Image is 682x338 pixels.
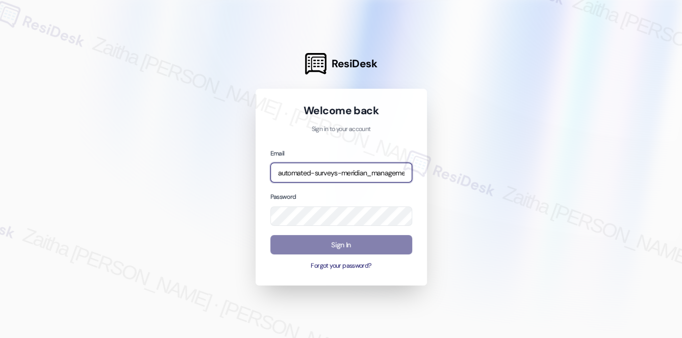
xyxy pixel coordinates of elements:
img: ResiDesk Logo [305,53,326,74]
h1: Welcome back [270,103,412,118]
button: Forgot your password? [270,262,412,271]
span: ResiDesk [332,57,377,71]
button: Sign In [270,235,412,255]
input: name@example.com [270,163,412,183]
p: Sign in to your account [270,125,412,134]
label: Email [270,149,285,158]
label: Password [270,193,296,201]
